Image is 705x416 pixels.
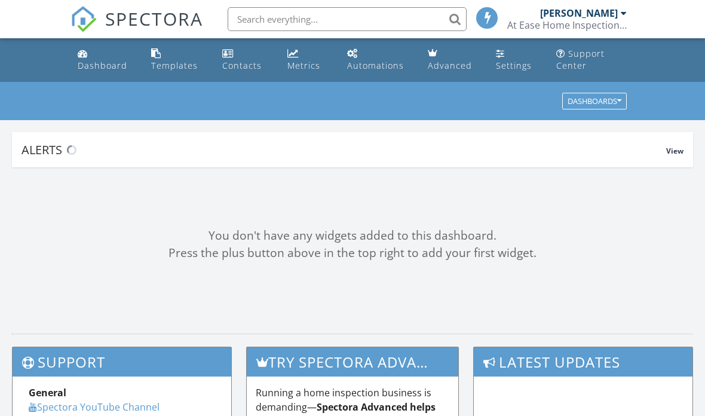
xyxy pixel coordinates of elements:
[568,97,621,106] div: Dashboards
[540,7,618,19] div: [PERSON_NAME]
[347,60,404,71] div: Automations
[562,93,627,110] button: Dashboards
[283,43,333,77] a: Metrics
[428,60,472,71] div: Advanced
[12,227,693,244] div: You don't have any widgets added to this dashboard.
[556,48,605,71] div: Support Center
[217,43,274,77] a: Contacts
[146,43,208,77] a: Templates
[474,347,692,377] h3: Latest Updates
[666,146,683,156] span: View
[70,6,97,32] img: The Best Home Inspection Software - Spectora
[222,60,262,71] div: Contacts
[78,60,127,71] div: Dashboard
[73,43,137,77] a: Dashboard
[29,386,66,399] strong: General
[12,244,693,262] div: Press the plus button above in the top right to add your first widget.
[342,43,413,77] a: Automations (Basic)
[228,7,467,31] input: Search everything...
[29,400,160,414] a: Spectora YouTube Channel
[507,19,627,31] div: At Ease Home Inspection Services llc
[22,142,666,158] div: Alerts
[423,43,482,77] a: Advanced
[105,6,203,31] span: SPECTORA
[287,60,320,71] div: Metrics
[491,43,542,77] a: Settings
[496,60,532,71] div: Settings
[70,16,203,41] a: SPECTORA
[151,60,198,71] div: Templates
[551,43,632,77] a: Support Center
[13,347,231,377] h3: Support
[247,347,458,377] h3: Try spectora advanced [DATE]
